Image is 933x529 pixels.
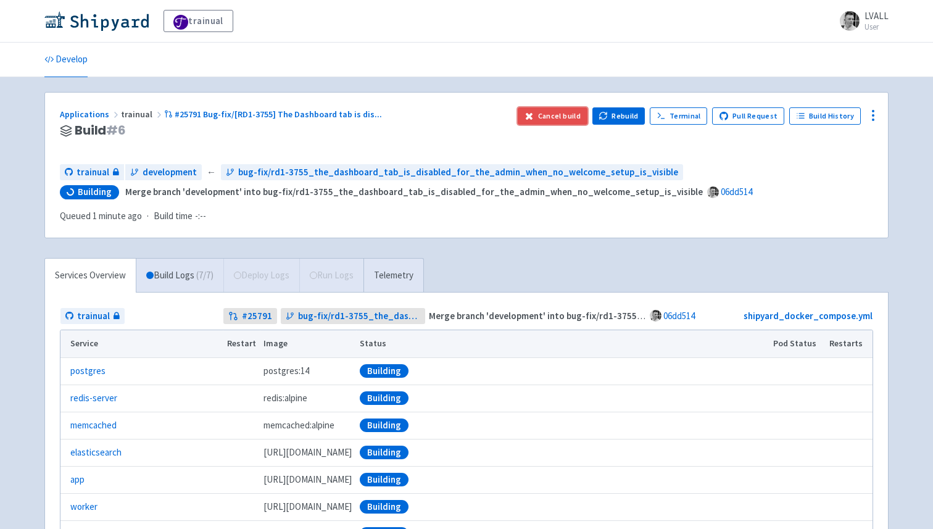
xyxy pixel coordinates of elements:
a: trainual [60,164,124,181]
span: LVALL [865,10,889,22]
span: trainual [77,309,110,323]
span: redis:alpine [263,391,307,406]
a: app [70,473,85,487]
span: [DOMAIN_NAME][URL] [263,446,352,460]
div: Building [360,364,408,378]
button: Cancel build [518,107,587,125]
span: memcached:alpine [263,419,334,433]
span: bug-fix/rd1-3755_the_dashboard_tab_is_disabled_for_the_admin_when_no_welcome_setup_is_visible [298,309,421,323]
small: User [865,23,889,31]
a: bug-fix/rd1-3755_the_dashboard_tab_is_disabled_for_the_admin_when_no_welcome_setup_is_visible [221,164,683,181]
a: trainual [164,10,233,32]
th: Image [260,330,356,357]
a: trainual [60,308,125,325]
img: Shipyard logo [44,11,149,31]
span: bug-fix/rd1-3755_the_dashboard_tab_is_disabled_for_the_admin_when_no_welcome_setup_is_visible [238,165,678,180]
a: Telemetry [363,259,423,293]
a: Terminal [650,107,707,125]
a: Pull Request [712,107,784,125]
button: Rebuild [592,107,645,125]
th: Service [60,330,223,357]
a: postgres [70,364,106,378]
span: Building [78,186,112,198]
a: elasticsearch [70,446,122,460]
span: Build time [154,209,193,223]
a: #25791 [223,308,277,325]
a: LVALL User [832,11,889,31]
th: Status [356,330,769,357]
span: #25791 Bug-fix/[RD1-3755] The Dashboard tab is dis ... [175,109,382,120]
a: Develop [44,43,88,77]
a: development [125,164,202,181]
div: Building [360,473,408,486]
span: ← [207,165,216,180]
span: [DOMAIN_NAME][URL] [263,500,352,514]
span: trainual [77,165,109,180]
span: [DOMAIN_NAME][URL] [263,473,352,487]
span: trainual [121,109,164,120]
a: 06dd514 [663,310,695,322]
span: Queued [60,210,142,222]
a: Build History [789,107,861,125]
span: development [143,165,197,180]
span: Build [75,123,126,138]
time: 1 minute ago [93,210,142,222]
span: ( 7 / 7 ) [196,269,214,283]
a: worker [70,500,97,514]
th: Restarts [826,330,873,357]
a: shipyard_docker_compose.yml [744,310,873,322]
a: Build Logs (7/7) [136,259,223,293]
span: postgres:14 [263,364,309,378]
div: · [60,209,214,223]
a: #25791 Bug-fix/[RD1-3755] The Dashboard tab is dis... [164,109,384,120]
a: 06dd514 [721,186,752,198]
a: Services Overview [45,259,136,293]
div: Building [360,446,408,459]
div: Building [360,500,408,514]
th: Restart [223,330,260,357]
strong: # 25791 [242,309,272,323]
a: Applications [60,109,121,120]
span: -:-- [195,209,206,223]
a: redis-server [70,391,117,406]
a: bug-fix/rd1-3755_the_dashboard_tab_is_disabled_for_the_admin_when_no_welcome_setup_is_visible [281,308,426,325]
a: memcached [70,419,117,433]
span: # 6 [106,122,126,139]
strong: Merge branch 'development' into bug-fix/rd1-3755_the_dashboard_tab_is_disabled_for_the_admin_when... [125,186,703,198]
div: Building [360,391,408,405]
th: Pod Status [769,330,826,357]
div: Building [360,419,408,432]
